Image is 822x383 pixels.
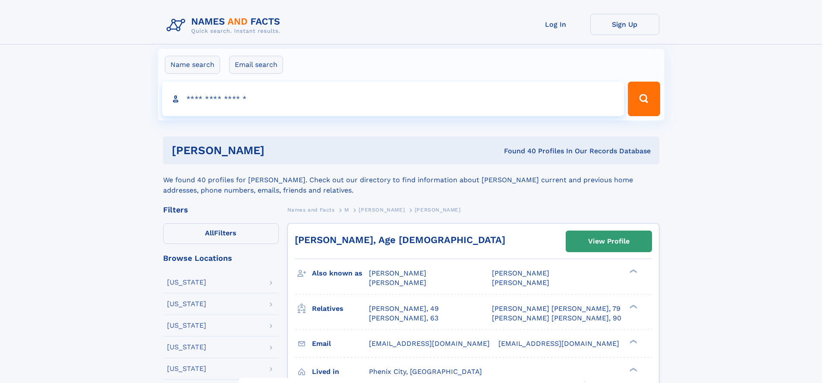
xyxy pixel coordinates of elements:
span: [PERSON_NAME] [492,269,549,277]
h3: Lived in [312,364,369,379]
div: Found 40 Profiles In Our Records Database [384,146,651,156]
a: [PERSON_NAME] [359,204,405,215]
span: All [205,229,214,237]
div: [US_STATE] [167,322,206,329]
div: Browse Locations [163,254,279,262]
span: M [344,207,349,213]
a: Names and Facts [287,204,335,215]
h1: [PERSON_NAME] [172,145,384,156]
div: [US_STATE] [167,279,206,286]
div: [US_STATE] [167,365,206,372]
a: [PERSON_NAME] [PERSON_NAME], 79 [492,304,620,313]
h3: Relatives [312,301,369,316]
div: View Profile [588,231,630,251]
h3: Email [312,336,369,351]
div: ❯ [627,269,638,274]
a: Log In [521,14,590,35]
div: ❯ [627,339,638,344]
a: [PERSON_NAME], Age [DEMOGRAPHIC_DATA] [295,234,505,245]
a: View Profile [566,231,652,252]
span: Phenix City, [GEOGRAPHIC_DATA] [369,367,482,376]
span: [EMAIL_ADDRESS][DOMAIN_NAME] [498,339,619,348]
a: M [344,204,349,215]
a: [PERSON_NAME], 63 [369,313,438,323]
button: Search Button [628,82,660,116]
h3: Also known as [312,266,369,281]
span: [EMAIL_ADDRESS][DOMAIN_NAME] [369,339,490,348]
span: [PERSON_NAME] [359,207,405,213]
label: Filters [163,223,279,244]
span: [PERSON_NAME] [369,279,426,287]
div: [US_STATE] [167,301,206,307]
div: [US_STATE] [167,344,206,351]
div: ❯ [627,367,638,372]
span: [PERSON_NAME] [415,207,461,213]
a: [PERSON_NAME], 49 [369,304,439,313]
div: ❯ [627,304,638,309]
span: [PERSON_NAME] [492,279,549,287]
span: [PERSON_NAME] [369,269,426,277]
img: Logo Names and Facts [163,14,287,37]
input: search input [162,82,624,116]
a: [PERSON_NAME] [PERSON_NAME], 90 [492,313,621,323]
label: Email search [229,56,283,74]
label: Name search [165,56,220,74]
div: Filters [163,206,279,214]
div: We found 40 profiles for [PERSON_NAME]. Check out our directory to find information about [PERSON... [163,165,659,196]
a: Sign Up [590,14,659,35]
